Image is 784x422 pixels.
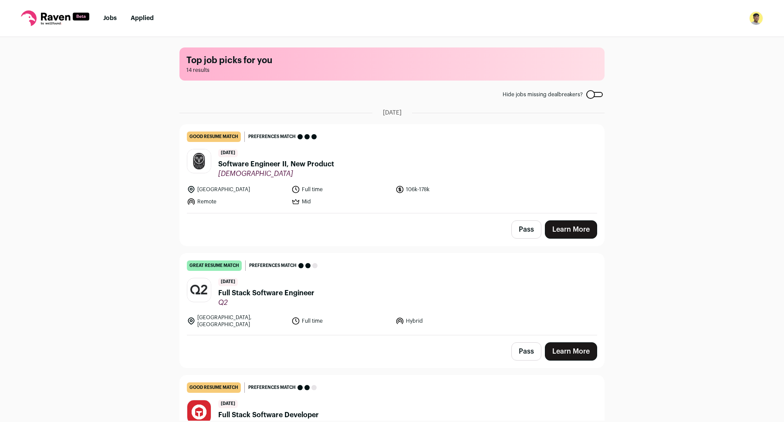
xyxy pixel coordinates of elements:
li: [GEOGRAPHIC_DATA] [187,185,286,194]
li: Full time [291,185,391,194]
div: good resume match [187,382,241,393]
li: 106k-178k [395,185,495,194]
li: [GEOGRAPHIC_DATA], [GEOGRAPHIC_DATA] [187,314,286,328]
a: good resume match Preferences match [DATE] Software Engineer II, New Product [DEMOGRAPHIC_DATA] [... [180,125,604,213]
a: Jobs [103,15,117,21]
span: Full Stack Software Developer [218,410,319,420]
a: great resume match Preferences match [DATE] Full Stack Software Engineer Q2 [GEOGRAPHIC_DATA], [G... [180,253,604,335]
a: Learn More [545,220,597,239]
img: 17259418-medium_jpg [749,11,763,25]
span: [DATE] [218,278,238,286]
li: Full time [291,314,391,328]
span: Q2 [218,298,314,307]
span: Full Stack Software Engineer [218,288,314,298]
span: Hide jobs missing dealbreakers? [503,91,583,98]
span: Preferences match [248,383,296,392]
span: [DATE] [383,108,402,117]
h1: Top job picks for you [186,54,598,67]
span: Software Engineer II, New Product [218,159,334,169]
span: Preferences match [249,261,297,270]
li: Hybrid [395,314,495,328]
button: Pass [511,342,541,361]
span: [DATE] [218,149,238,157]
a: Applied [131,15,154,21]
span: [DEMOGRAPHIC_DATA] [218,169,334,178]
div: great resume match [187,260,242,271]
img: 816d2c66cdecaf4552b8f07053ab0def2c4c32d9b9047c9275a1e054f306f874.jpg [187,280,211,300]
img: f3d5d0fa5e81f1c40eef72acec6f04c076c8df624c75215ce6affc40ebb62c96.jpg [187,149,211,173]
li: Mid [291,197,391,206]
a: Learn More [545,342,597,361]
span: Preferences match [248,132,296,141]
span: 14 results [186,67,598,74]
li: Remote [187,197,286,206]
div: good resume match [187,132,241,142]
button: Open dropdown [749,11,763,25]
span: [DATE] [218,400,238,408]
button: Pass [511,220,541,239]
